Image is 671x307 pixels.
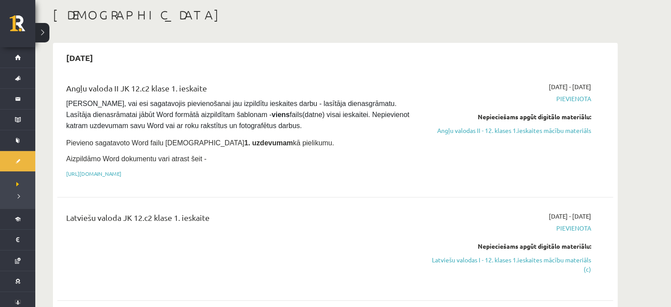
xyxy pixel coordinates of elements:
strong: 1. uzdevumam [244,139,293,147]
a: [URL][DOMAIN_NAME] [66,170,121,177]
a: Latviešu valodas I - 12. klases 1.ieskaites mācību materiāls (c) [425,255,591,274]
strong: viens [272,111,290,118]
span: Aizpildāmo Word dokumentu vari atrast šeit - [66,155,206,163]
span: [DATE] - [DATE] [549,82,591,91]
span: Pievieno sagatavoto Word failu [DEMOGRAPHIC_DATA] kā pielikumu. [66,139,334,147]
span: [DATE] - [DATE] [549,212,591,221]
div: Nepieciešams apgūt digitālo materiālu: [425,112,591,121]
div: Angļu valoda II JK 12.c2 klase 1. ieskaite [66,82,412,99]
div: Latviešu valoda JK 12.c2 klase 1. ieskaite [66,212,412,228]
span: [PERSON_NAME], vai esi sagatavojis pievienošanai jau izpildītu ieskaites darbu - lasītāja dienasg... [66,100,411,129]
div: Nepieciešams apgūt digitālo materiālu: [425,242,591,251]
h2: [DATE] [57,47,102,68]
span: Pievienota [425,224,591,233]
h1: [DEMOGRAPHIC_DATA] [53,8,618,23]
span: Pievienota [425,94,591,103]
a: Angļu valodas II - 12. klases 1.ieskaites mācību materiāls [425,126,591,135]
a: Rīgas 1. Tālmācības vidusskola [10,15,35,38]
